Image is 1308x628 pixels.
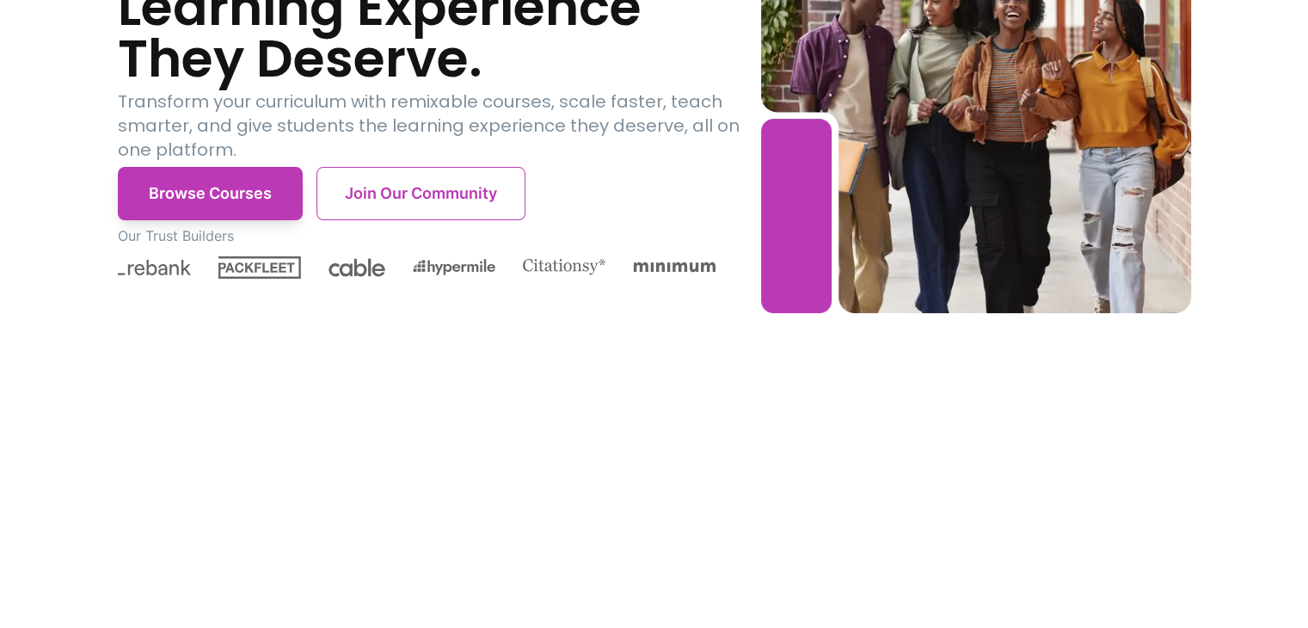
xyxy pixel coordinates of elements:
[329,258,385,277] img: Cable
[218,256,301,279] img: Packfleet
[118,225,762,246] p: Our Trust Builders
[413,259,495,276] img: Hypermile
[523,259,605,275] img: Citationsy
[118,260,191,275] img: Rebank
[118,89,762,162] p: Transform your curriculum with remixable courses, scale faster, teach smarter, and give students ...
[633,262,715,273] img: Minimum
[118,167,303,220] button: Browse Courses
[316,167,525,220] button: Join Our Community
